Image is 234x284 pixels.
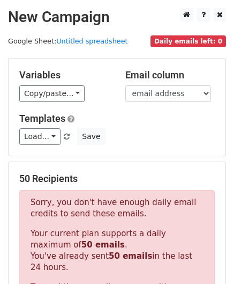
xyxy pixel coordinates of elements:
button: Save [77,128,105,145]
small: Google Sheet: [8,37,128,45]
h5: Email column [125,69,215,81]
a: Templates [19,113,65,124]
strong: 50 emails [81,240,125,250]
a: Load... [19,128,61,145]
iframe: Chat Widget [180,232,234,284]
strong: 50 emails [109,251,152,261]
span: Daily emails left: 0 [150,35,226,47]
p: Sorry, you don't have enough daily email credits to send these emails. [31,197,203,220]
a: Copy/paste... [19,85,85,102]
a: Untitled spreadsheet [56,37,127,45]
h2: New Campaign [8,8,226,26]
h5: 50 Recipients [19,173,215,185]
p: Your current plan supports a daily maximum of . You've already sent in the last 24 hours. [31,228,203,273]
h5: Variables [19,69,109,81]
a: Daily emails left: 0 [150,37,226,45]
